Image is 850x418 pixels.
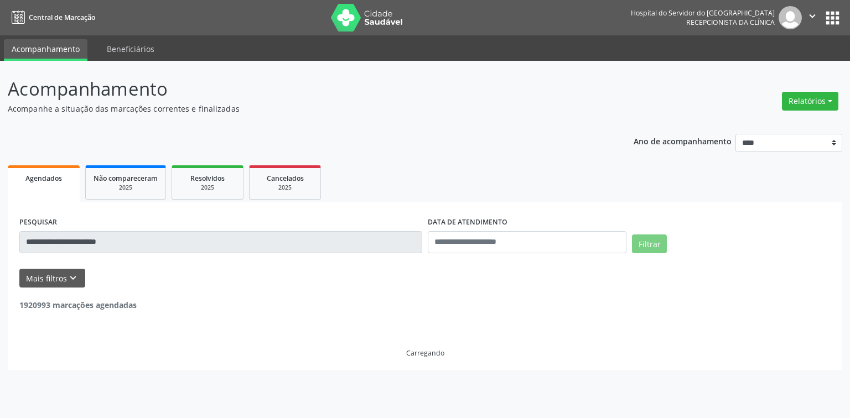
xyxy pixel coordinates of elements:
[806,10,818,22] i: 
[257,184,313,192] div: 2025
[99,39,162,59] a: Beneficiários
[29,13,95,22] span: Central de Marcação
[632,234,667,253] button: Filtrar
[67,272,79,284] i: keyboard_arrow_down
[267,174,304,183] span: Cancelados
[8,75,592,103] p: Acompanhamento
[779,6,802,29] img: img
[19,214,57,231] label: PESQUISAR
[190,174,225,183] span: Resolvidos
[8,103,592,114] p: Acompanhe a situação das marcações correntes e finalizadas
[180,184,235,192] div: 2025
[634,134,732,148] p: Ano de acompanhamento
[19,300,137,310] strong: 1920993 marcações agendadas
[8,8,95,27] a: Central de Marcação
[19,269,85,288] button: Mais filtroskeyboard_arrow_down
[25,174,62,183] span: Agendados
[428,214,507,231] label: DATA DE ATENDIMENTO
[4,39,87,61] a: Acompanhamento
[406,348,444,358] div: Carregando
[823,8,842,28] button: apps
[802,6,823,29] button: 
[631,8,775,18] div: Hospital do Servidor do [GEOGRAPHIC_DATA]
[782,92,838,111] button: Relatórios
[686,18,775,27] span: Recepcionista da clínica
[94,174,158,183] span: Não compareceram
[94,184,158,192] div: 2025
